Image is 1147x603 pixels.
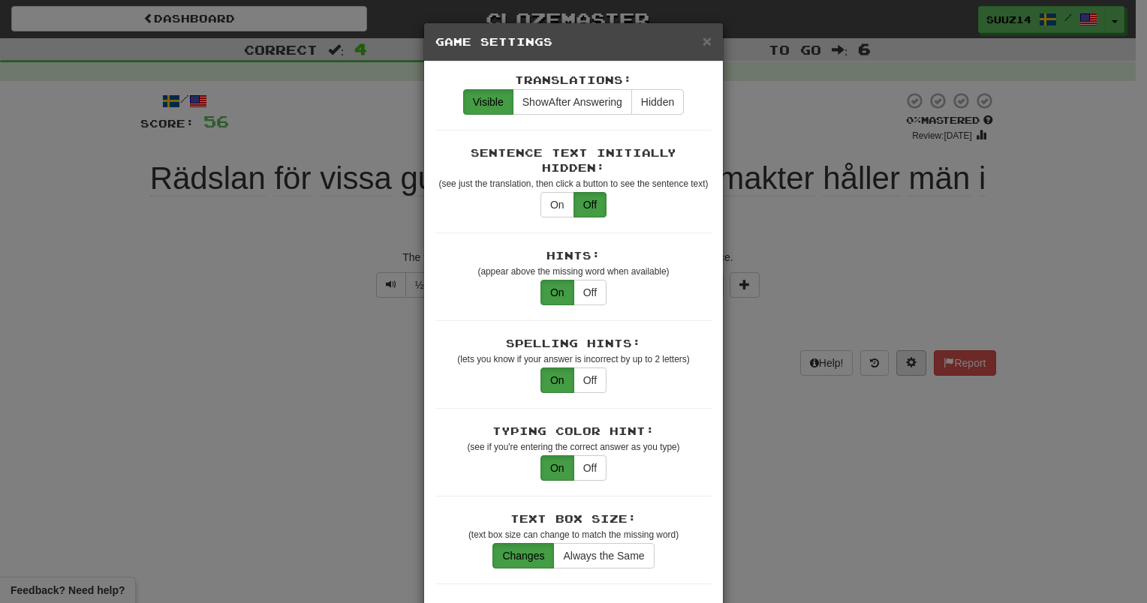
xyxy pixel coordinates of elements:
[467,442,679,452] small: (see if you're entering the correct answer as you type)
[477,266,669,277] small: (appear above the missing word when available)
[463,89,513,115] button: Visible
[463,89,684,115] div: translations
[439,178,709,189] small: (see just the translation, then click a button to see the sentence text)
[573,455,607,481] button: Off
[522,96,549,108] span: Show
[457,354,689,364] small: (lets you know if your answer is incorrect by up to 2 letters)
[435,511,712,526] div: Text Box Size:
[540,455,574,481] button: On
[573,367,607,393] button: Off
[703,32,712,49] span: ×
[522,96,622,108] span: After Answering
[553,543,654,568] button: Always the Same
[435,336,712,351] div: Spelling Hints:
[435,248,712,263] div: Hints:
[573,280,607,305] button: Off
[492,543,554,568] button: Changes
[540,367,574,393] button: On
[540,192,574,217] button: On
[468,529,679,540] small: (text box size can change to match the missing word)
[703,33,712,49] button: Close
[540,280,574,305] button: On
[435,424,712,439] div: Typing Color Hint:
[435,73,712,88] div: Translations:
[435,145,712,175] div: Sentence Text Initially Hidden:
[631,89,684,115] button: Hidden
[573,192,607,217] button: Off
[435,34,712,49] h5: Game Settings
[513,89,632,115] button: ShowAfter Answering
